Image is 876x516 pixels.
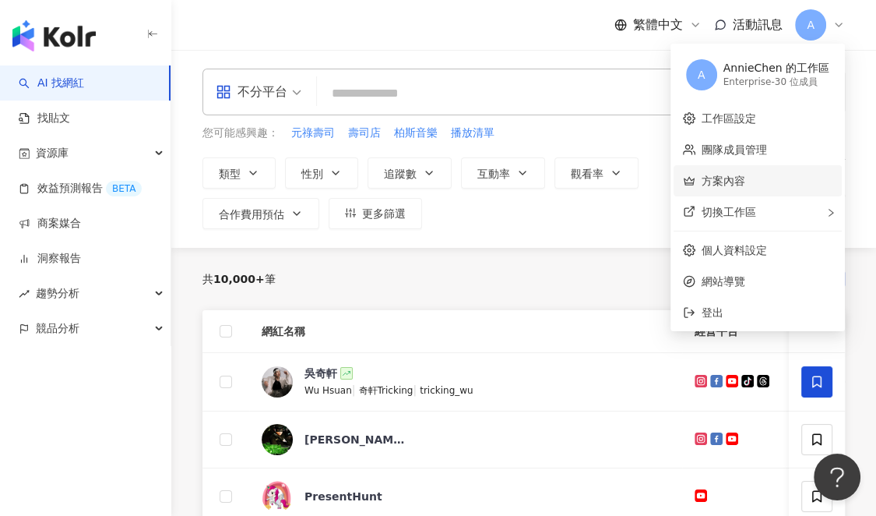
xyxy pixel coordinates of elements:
[554,157,639,189] button: 觀看率
[633,16,683,34] span: 繁體中文
[36,276,79,311] span: 趨勢分析
[304,489,382,504] div: PresentHunt
[698,66,705,83] span: A
[290,125,336,142] button: 元祿壽司
[814,454,860,500] iframe: Help Scout Beacon - Open
[702,112,756,125] a: 工作區設定
[262,424,293,455] img: KOL Avatar
[19,288,30,299] span: rise
[19,111,70,126] a: 找貼文
[304,432,406,447] div: [PERSON_NAME] [PERSON_NAME]
[36,311,79,346] span: 競品分析
[420,385,473,396] span: tricking_wu
[723,61,829,76] div: AnnieChen 的工作區
[451,125,494,141] span: 播放清單
[202,125,279,141] span: 您可能感興趣：
[262,424,670,455] a: KOL Avatar[PERSON_NAME] [PERSON_NAME]
[362,207,406,220] span: 更多篩選
[19,181,142,196] a: 效益預測報告BETA
[785,353,872,412] td: 20,982,942
[394,125,438,141] span: 柏斯音樂
[384,168,417,180] span: 追蹤數
[807,16,814,34] span: A
[352,383,359,396] span: |
[304,385,352,396] span: Wu Hsuan
[219,208,284,221] span: 合作費用預估
[213,273,265,285] span: 10,000+
[347,125,382,142] button: 壽司店
[262,481,670,512] a: KOL AvatarPresentHunt
[348,125,381,141] span: 壽司店
[216,80,287,104] div: 不分平台
[291,125,335,141] span: 元祿壽司
[301,168,323,180] span: 性別
[785,310,872,353] th: 總追蹤數
[219,168,241,180] span: 類型
[368,157,452,189] button: 追蹤數
[702,143,767,156] a: 團隊成員管理
[461,157,545,189] button: 互動率
[702,273,832,290] span: 網站導覽
[702,175,745,187] a: 方案內容
[785,412,872,468] td: 18,345,153
[262,481,293,512] img: KOL Avatar
[733,17,783,32] span: 活動訊息
[216,84,231,100] span: appstore
[12,20,96,51] img: logo
[826,208,836,217] span: right
[202,157,276,189] button: 類型
[304,366,337,381] div: 吳奇軒
[19,76,84,91] a: searchAI 找網紅
[262,366,293,398] img: KOL Avatar
[571,168,603,180] span: 觀看率
[19,251,81,267] a: 洞察報告
[723,76,829,89] div: Enterprise - 30 位成員
[413,383,420,396] span: |
[702,206,756,218] span: 切換工作區
[393,125,438,142] button: 柏斯音樂
[329,198,422,229] button: 更多篩選
[285,157,358,189] button: 性別
[702,244,767,256] a: 個人資料設定
[450,125,495,142] button: 播放清單
[19,216,81,231] a: 商案媒合
[202,198,319,229] button: 合作費用預估
[36,136,69,171] span: 資源庫
[262,366,670,398] a: KOL Avatar吳奇軒Wu Hsuan|奇軒Tricking|tricking_wu
[358,385,413,396] span: 奇軒Tricking
[682,310,785,353] th: 經營平台
[702,306,723,319] span: 登出
[249,310,682,353] th: 網紅名稱
[202,273,276,285] div: 共 筆
[477,168,510,180] span: 互動率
